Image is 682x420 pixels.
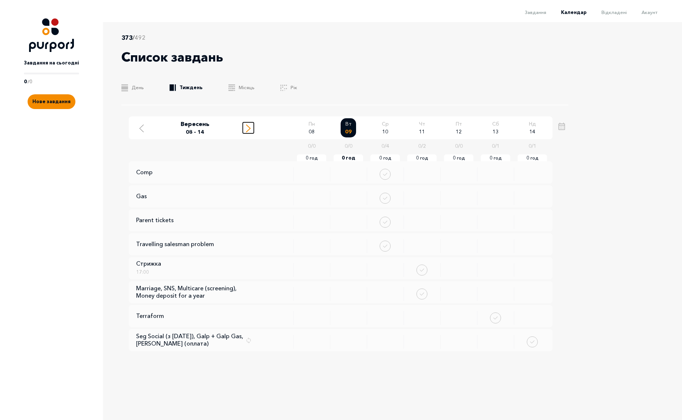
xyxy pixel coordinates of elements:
span: 1 [497,143,500,149]
a: Тиждень [170,84,203,91]
a: Gas [136,193,147,200]
a: День [121,84,144,91]
p: Завдання на сьогодні [24,59,79,67]
span: / [458,143,460,149]
span: 17:00 [136,269,149,275]
a: Travelling salesman problem [136,241,214,248]
p: Вересень [181,119,209,128]
span: 0 [460,143,463,149]
span: 0 год [481,154,510,162]
span: 0 [308,143,311,149]
span: Акаунт [642,9,657,15]
span: 0 [381,143,384,149]
span: / [532,143,533,149]
a: Місяць [228,84,255,91]
span: 0 год [334,154,363,162]
button: Move to previous week [136,122,147,133]
span: Сб [492,120,499,128]
span: Вт [345,120,352,128]
span: 14 [529,128,535,136]
span: 1 [533,143,536,149]
span: / [421,143,423,149]
span: Нд [529,120,536,128]
button: Move to next week [243,122,254,133]
a: Marriage, SNS, Multicare (screening), Money deposit for a year [136,285,252,299]
p: Список завдань [121,48,223,67]
span: Пн [309,120,315,128]
span: 0 год [444,154,473,162]
span: 12 [456,128,462,136]
span: Нове завдання [32,98,71,104]
span: / [311,143,313,149]
a: Create new task [28,85,75,109]
span: 13 [493,128,498,136]
span: 08 - 14 [186,128,204,136]
span: 0 [349,143,352,149]
a: Parent tickets [136,217,174,224]
a: Завдання на сьогодні0/0 [24,52,79,85]
a: Акаунт [627,9,657,15]
span: 0 год [407,154,437,162]
span: 09 [345,128,352,136]
a: Завдання [510,9,546,15]
span: 492 [135,34,146,41]
span: 0 [492,143,495,149]
span: 10 [382,128,388,136]
p: 0 [24,78,27,85]
a: Comp [136,169,153,176]
a: Стрижка [136,260,161,267]
span: Чт [419,120,425,128]
span: 0 [418,143,421,149]
img: Repeat icon [245,337,252,344]
span: 0 [345,143,348,149]
button: Open calendar [556,120,567,131]
a: Seg Social (з [DATE]), Galp + Galp Gas, [PERSON_NAME] (оплата) [136,333,245,347]
p: / [28,78,29,85]
span: Календар [561,9,587,15]
a: Календар [546,9,587,15]
span: 11 [419,128,425,136]
span: 2 [423,143,426,149]
span: 08 [309,128,315,136]
p: 0 [29,78,32,85]
button: Create new task [28,94,75,109]
a: Відкладені [587,9,627,15]
span: 0 [455,143,458,149]
span: 0 год [297,154,326,162]
span: Завдання [525,9,546,15]
span: Пт [456,120,462,128]
span: / [132,34,135,41]
span: 0 год [370,154,400,162]
img: Logo icon [29,18,74,52]
span: Відкладені [601,9,627,15]
a: Рік [280,84,297,91]
span: 4 [386,143,389,149]
span: 0 год [518,154,547,162]
span: / [348,143,349,149]
span: / [495,143,497,149]
span: Ср [382,120,389,128]
a: Terraform [136,312,164,319]
span: 373 [121,34,132,41]
span: 0 [313,143,316,149]
span: / [384,143,386,149]
span: 0 [529,143,532,149]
